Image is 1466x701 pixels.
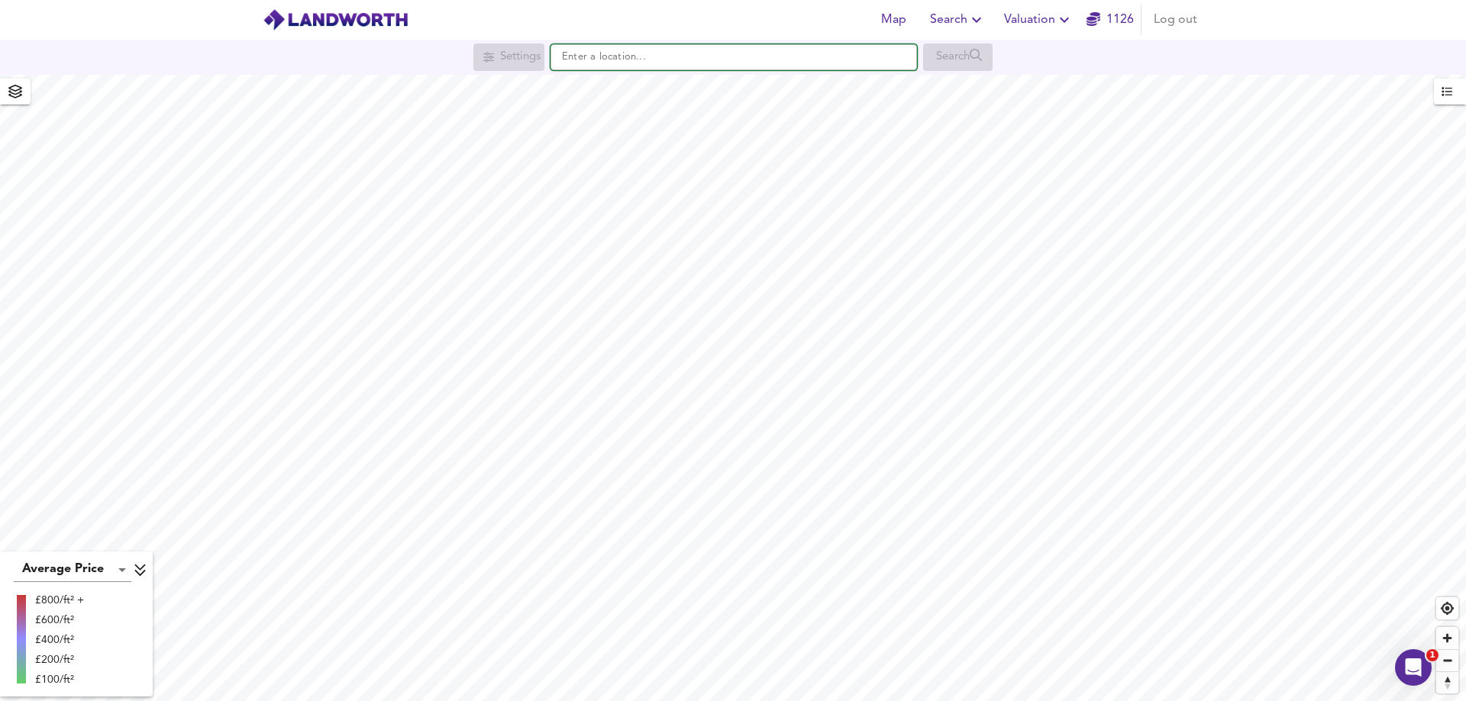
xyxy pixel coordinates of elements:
[35,672,84,687] div: £100/ft²
[35,593,84,608] div: £800/ft² +
[924,5,992,35] button: Search
[1395,649,1432,686] iframe: Intercom live chat
[1436,649,1458,671] button: Zoom out
[551,44,917,70] input: Enter a location...
[869,5,918,35] button: Map
[1154,9,1197,31] span: Log out
[875,9,912,31] span: Map
[1004,9,1074,31] span: Valuation
[998,5,1080,35] button: Valuation
[930,9,986,31] span: Search
[1436,671,1458,693] button: Reset bearing to north
[1436,597,1458,619] button: Find my location
[14,558,131,582] div: Average Price
[35,652,84,667] div: £200/ft²
[1086,5,1135,35] button: 1126
[35,632,84,648] div: £400/ft²
[1436,627,1458,649] button: Zoom in
[1087,9,1134,31] a: 1126
[1426,649,1439,661] span: 1
[923,43,993,71] div: Search for a location first or explore the map
[35,613,84,628] div: £600/ft²
[1148,5,1203,35] button: Log out
[473,43,544,71] div: Search for a location first or explore the map
[263,8,408,31] img: logo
